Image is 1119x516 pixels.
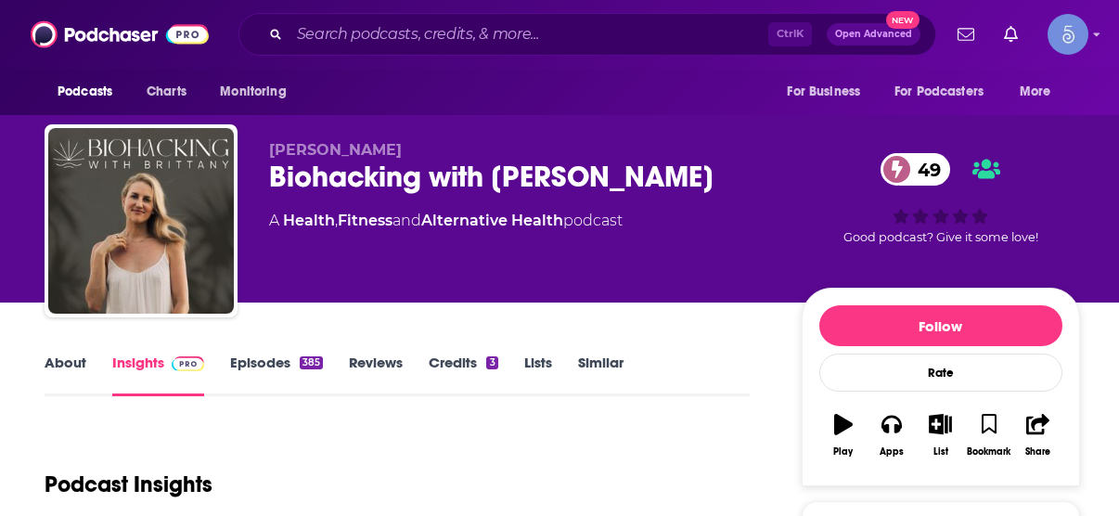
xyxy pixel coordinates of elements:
button: Share [1013,402,1061,469]
img: User Profile [1048,14,1088,55]
button: Bookmark [965,402,1013,469]
img: Podchaser - Follow, Share and Rate Podcasts [31,17,209,52]
span: [PERSON_NAME] [269,141,402,159]
a: Show notifications dropdown [997,19,1025,50]
div: 3 [486,356,497,369]
span: 49 [899,153,950,186]
button: Follow [819,305,1062,346]
a: Episodes385 [230,354,323,396]
img: Podchaser Pro [172,356,204,371]
button: open menu [45,74,136,110]
div: 385 [300,356,323,369]
div: List [933,446,948,458]
button: Apps [868,402,916,469]
button: open menu [1007,74,1074,110]
span: Ctrl K [768,22,812,46]
div: Play [833,446,853,458]
a: Charts [135,74,198,110]
span: Podcasts [58,79,112,105]
span: Charts [147,79,186,105]
span: For Business [787,79,860,105]
span: Good podcast? Give it some love! [843,230,1038,244]
button: List [916,402,964,469]
span: More [1020,79,1051,105]
span: Open Advanced [835,30,912,39]
span: , [335,212,338,229]
h1: Podcast Insights [45,471,212,498]
a: Similar [578,354,624,396]
button: open menu [774,74,883,110]
button: Play [819,402,868,469]
div: Share [1025,446,1050,458]
a: InsightsPodchaser Pro [112,354,204,396]
a: Credits3 [429,354,497,396]
div: Apps [880,446,904,458]
span: and [392,212,421,229]
a: Alternative Health [421,212,563,229]
a: Fitness [338,212,392,229]
button: Show profile menu [1048,14,1088,55]
a: Show notifications dropdown [950,19,982,50]
a: Health [283,212,335,229]
input: Search podcasts, credits, & more... [289,19,768,49]
button: open menu [207,74,310,110]
div: Search podcasts, credits, & more... [238,13,936,56]
span: Logged in as Spiral5-G1 [1048,14,1088,55]
span: Monitoring [220,79,286,105]
span: New [886,11,920,29]
button: Open AdvancedNew [827,23,920,45]
span: For Podcasters [894,79,984,105]
a: Reviews [349,354,403,396]
img: Biohacking with Brittany [48,128,234,314]
a: About [45,354,86,396]
div: A podcast [269,210,623,232]
button: open menu [882,74,1010,110]
a: 49 [881,153,950,186]
div: Rate [819,354,1062,392]
div: 49Good podcast? Give it some love! [802,141,1080,256]
div: Bookmark [967,446,1010,458]
a: Lists [524,354,552,396]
